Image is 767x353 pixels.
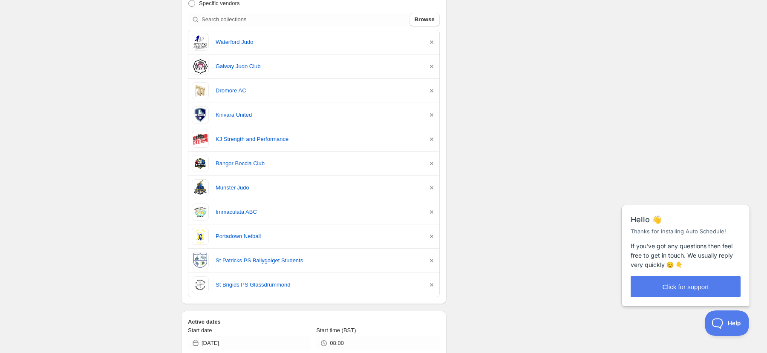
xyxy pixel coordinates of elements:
a: Waterford Judo [216,38,421,46]
span: Start date [188,327,212,333]
span: Start time (BST) [316,327,356,333]
input: Search collections [202,13,408,26]
a: Kinvara United [216,111,421,119]
a: St Brigids PS Glassdrummond [216,281,421,289]
a: Bangor Boccia Club [216,159,421,168]
iframe: Help Scout Beacon - Messages and Notifications [617,184,755,310]
iframe: Help Scout Beacon - Open [705,310,750,336]
a: Munster Judo [216,184,421,192]
a: KJ Strength and Performance [216,135,421,143]
span: Browse [415,15,435,24]
a: Galway Judo Club [216,62,421,71]
a: Immaculata ABC [216,208,421,216]
a: Portadown Netball [216,232,421,241]
a: Dromore AC [216,86,421,95]
a: St Patricks PS Ballygalget Students [216,256,421,265]
button: Browse [409,13,440,26]
h2: Active dates [188,318,440,326]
